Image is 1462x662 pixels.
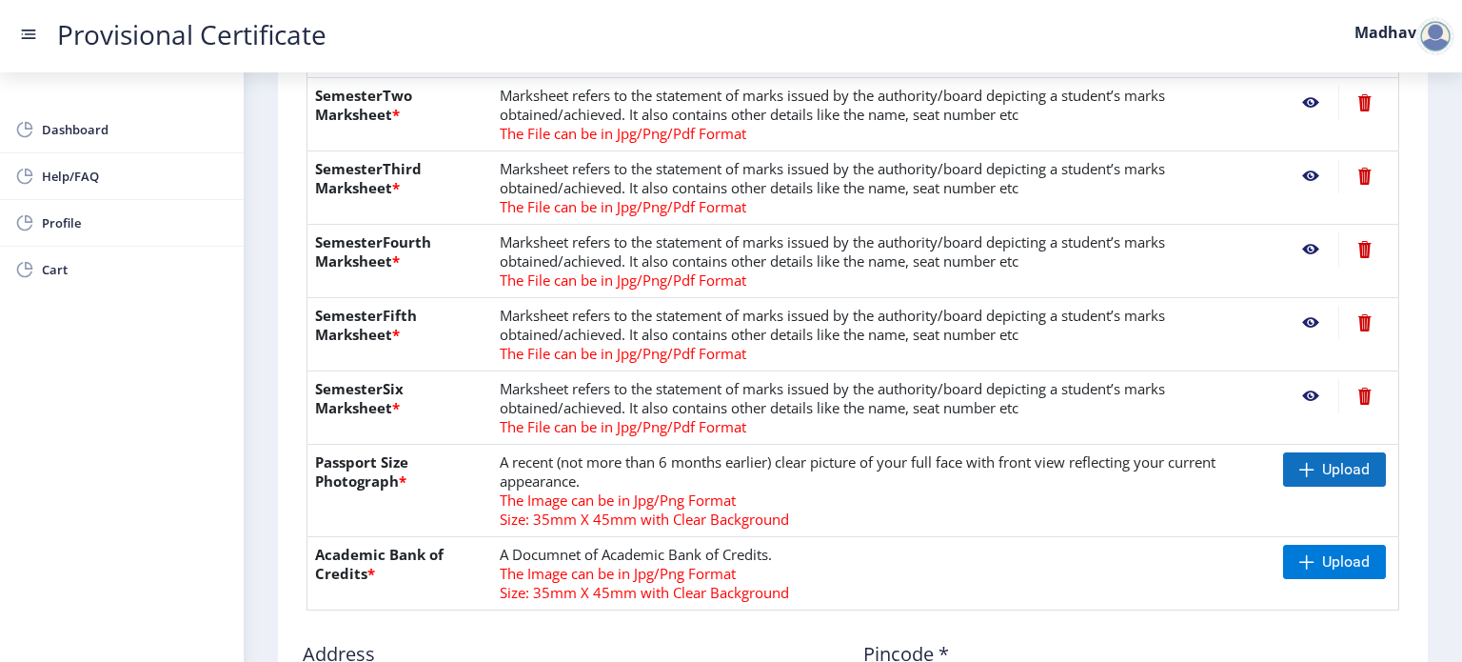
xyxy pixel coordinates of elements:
span: Cart [42,258,228,281]
td: A Documnet of Academic Bank of Credits. [492,537,1275,611]
span: Upload [1322,552,1370,572]
td: Marksheet refers to the statement of marks issued by the authority/board depicting a student’s ma... [492,298,1275,371]
span: The File can be in Jpg/Png/Pdf Format [500,124,746,143]
span: The File can be in Jpg/Png/Pdf Format [500,197,746,216]
td: Marksheet refers to the statement of marks issued by the authority/board depicting a student’s ma... [492,371,1275,445]
a: Provisional Certificate [38,25,346,45]
nb-action: View File [1283,159,1338,193]
nb-action: Delete File [1338,159,1391,193]
span: The File can be in Jpg/Png/Pdf Format [500,417,746,436]
th: SemesterSix Marksheet [307,371,493,445]
span: Size: 35mm X 45mm with Clear Background [500,583,789,602]
span: The Image can be in Jpg/Png Format [500,491,736,510]
td: Marksheet refers to the statement of marks issued by the authority/board depicting a student’s ma... [492,225,1275,298]
span: The Image can be in Jpg/Png Format [500,564,736,583]
nb-action: View File [1283,232,1338,267]
span: Profile [42,211,228,234]
th: SemesterThird Marksheet [307,151,493,225]
label: Madhav [1354,25,1416,40]
nb-action: View File [1283,306,1338,340]
span: The File can be in Jpg/Png/Pdf Format [500,344,746,363]
td: Marksheet refers to the statement of marks issued by the authority/board depicting a student’s ma... [492,78,1275,151]
nb-action: Delete File [1338,306,1391,340]
nb-action: Delete File [1338,86,1391,120]
nb-action: View File [1283,86,1338,120]
nb-action: Delete File [1338,232,1391,267]
span: Help/FAQ [42,165,228,188]
th: SemesterTwo Marksheet [307,78,493,151]
nb-action: Delete File [1338,379,1391,413]
th: SemesterFourth Marksheet [307,225,493,298]
span: The File can be in Jpg/Png/Pdf Format [500,271,746,290]
td: Marksheet refers to the statement of marks issued by the authority/board depicting a student’s ma... [492,151,1275,225]
nb-action: View File [1283,379,1338,413]
th: SemesterFifth Marksheet [307,298,493,371]
span: Upload [1322,460,1370,479]
td: A recent (not more than 6 months earlier) clear picture of your full face with front view reflect... [492,445,1275,537]
span: Size: 35mm X 45mm with Clear Background [500,510,789,529]
th: Passport Size Photograph [307,445,493,537]
th: Academic Bank of Credits [307,537,493,611]
span: Dashboard [42,118,228,141]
